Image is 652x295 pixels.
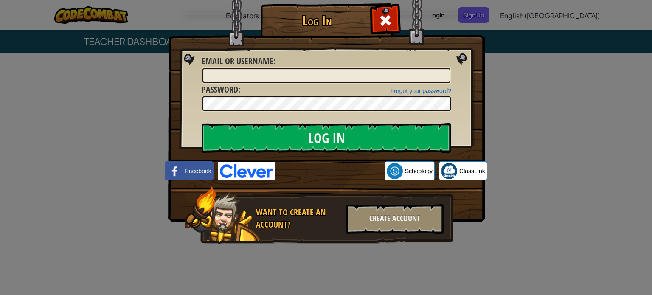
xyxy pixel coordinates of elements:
[202,55,275,67] label: :
[167,163,183,179] img: facebook_small.png
[391,87,451,94] a: Forgot your password?
[263,13,371,28] h1: Log In
[441,163,457,179] img: classlink-logo-small.png
[202,84,238,95] span: Password
[202,55,273,67] span: Email or Username
[202,123,451,153] input: Log In
[256,206,341,230] div: Want to create an account?
[218,162,275,180] img: clever-logo-blue.png
[202,84,240,96] label: :
[185,167,211,175] span: Facebook
[275,162,385,180] iframe: Sign in with Google Button
[346,204,444,234] div: Create Account
[459,167,485,175] span: ClassLink
[387,163,403,179] img: schoology.png
[405,167,433,175] span: Schoology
